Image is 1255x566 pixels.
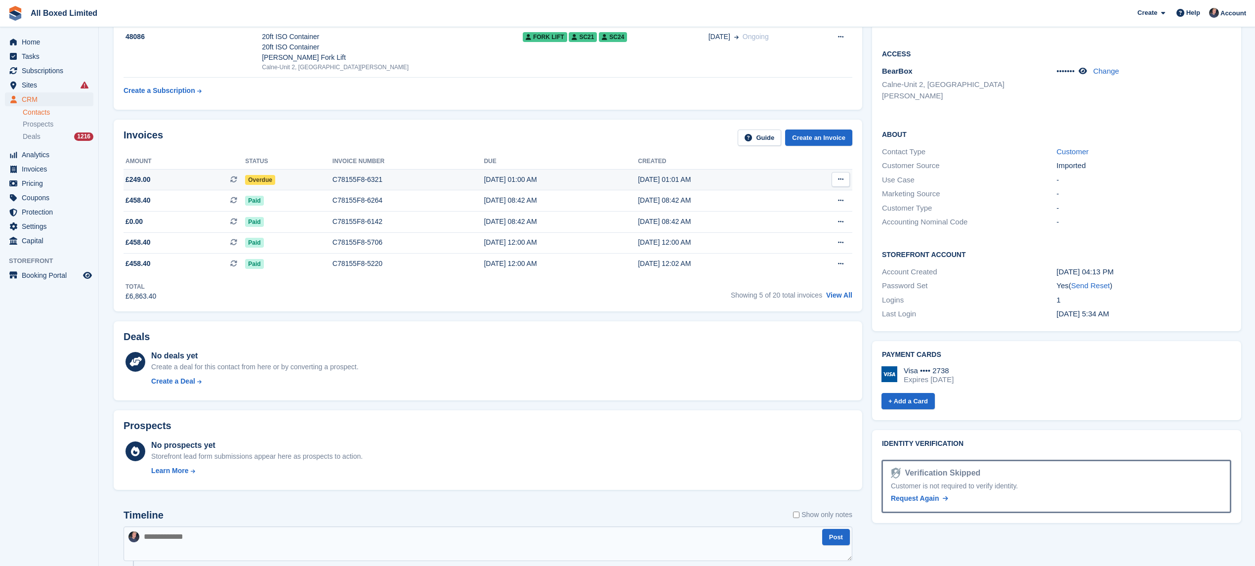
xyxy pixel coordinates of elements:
[882,48,1231,58] h2: Access
[638,174,792,185] div: [DATE] 01:01 AM
[1056,280,1231,292] div: Yes
[151,376,358,387] a: Create a Deal
[904,375,954,384] div: Expires [DATE]
[1069,281,1112,290] span: ( )
[5,78,93,92] a: menu
[9,256,98,266] span: Storefront
[262,63,523,72] div: Calne-Unit 2, [GEOGRAPHIC_DATA][PERSON_NAME]
[882,129,1231,139] h2: About
[1056,203,1231,214] div: -
[569,32,597,42] span: SC21
[484,237,638,248] div: [DATE] 12:00 AM
[1056,160,1231,172] div: Imported
[731,291,822,299] span: Showing 5 of 20 total invoices
[638,195,792,206] div: [DATE] 08:42 AM
[22,176,81,190] span: Pricing
[125,174,151,185] span: £249.00
[22,92,81,106] span: CRM
[1209,8,1219,18] img: Dan Goss
[904,366,954,375] div: Visa •••• 2738
[1137,8,1157,18] span: Create
[5,49,93,63] a: menu
[793,510,799,520] input: Show only notes
[262,32,523,63] div: 20ft ISO Container 20ft ISO Container [PERSON_NAME] Fork Lift
[22,78,81,92] span: Sites
[333,195,484,206] div: C78155F8-6264
[1093,67,1119,75] a: Change
[81,81,88,89] i: Smart entry sync failures have occurred
[82,269,93,281] a: Preview store
[882,295,1056,306] div: Logins
[74,132,93,141] div: 1216
[891,494,939,502] span: Request Again
[599,32,627,42] span: SC24
[881,393,935,409] a: + Add a Card
[5,64,93,78] a: menu
[5,176,93,190] a: menu
[484,174,638,185] div: [DATE] 01:00 AM
[1056,67,1075,75] span: •••••••
[709,32,730,42] span: [DATE]
[125,195,151,206] span: £458.40
[1056,188,1231,200] div: -
[23,131,93,142] a: Deals 1216
[333,174,484,185] div: C78155F8-6321
[245,217,263,227] span: Paid
[245,175,275,185] span: Overdue
[22,268,81,282] span: Booking Portal
[826,291,852,299] a: View All
[333,259,484,269] div: C78155F8-5220
[484,259,638,269] div: [DATE] 12:00 AM
[333,237,484,248] div: C78155F8-5706
[793,510,852,520] label: Show only notes
[124,420,171,432] h2: Prospects
[333,217,484,227] div: C78155F8-6142
[1056,295,1231,306] div: 1
[785,130,852,146] a: Create an Invoice
[22,205,81,219] span: Protection
[151,376,195,387] div: Create a Deal
[5,35,93,49] a: menu
[901,467,980,479] div: Verification Skipped
[882,280,1056,292] div: Password Set
[882,79,1056,101] li: Calne-Unit 2, [GEOGRAPHIC_DATA][PERSON_NAME]
[882,217,1056,228] div: Accounting Nominal Code
[22,64,81,78] span: Subscriptions
[124,154,245,170] th: Amount
[5,219,93,233] a: menu
[125,259,151,269] span: £458.40
[151,451,363,462] div: Storefront lead form submissions appear here as prospects to action.
[22,191,81,205] span: Coupons
[125,217,143,227] span: £0.00
[5,148,93,162] a: menu
[882,203,1056,214] div: Customer Type
[22,148,81,162] span: Analytics
[484,154,638,170] th: Due
[27,5,101,21] a: All Boxed Limited
[484,195,638,206] div: [DATE] 08:42 AM
[8,6,23,21] img: stora-icon-8386f47178a22dfd0bd8f6a31ec36ba5ce8667c1dd55bd0f319d3a0aa187defe.svg
[484,217,638,227] div: [DATE] 08:42 AM
[333,154,484,170] th: Invoice number
[5,234,93,248] a: menu
[1220,8,1246,18] span: Account
[523,32,567,42] span: Fork Lift
[822,529,850,545] button: Post
[23,108,93,117] a: Contacts
[5,162,93,176] a: menu
[5,205,93,219] a: menu
[151,439,363,451] div: No prospects yet
[882,249,1231,259] h2: Storefront Account
[245,238,263,248] span: Paid
[881,366,897,382] img: Visa Logo
[151,362,358,372] div: Create a deal for this contact from here or by converting a prospect.
[891,468,901,479] img: Identity Verification Ready
[638,237,792,248] div: [DATE] 12:00 AM
[22,234,81,248] span: Capital
[128,531,139,542] img: Dan Goss
[245,196,263,206] span: Paid
[23,132,41,141] span: Deals
[1071,281,1110,290] a: Send Reset
[738,130,781,146] a: Guide
[882,67,913,75] span: BearBox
